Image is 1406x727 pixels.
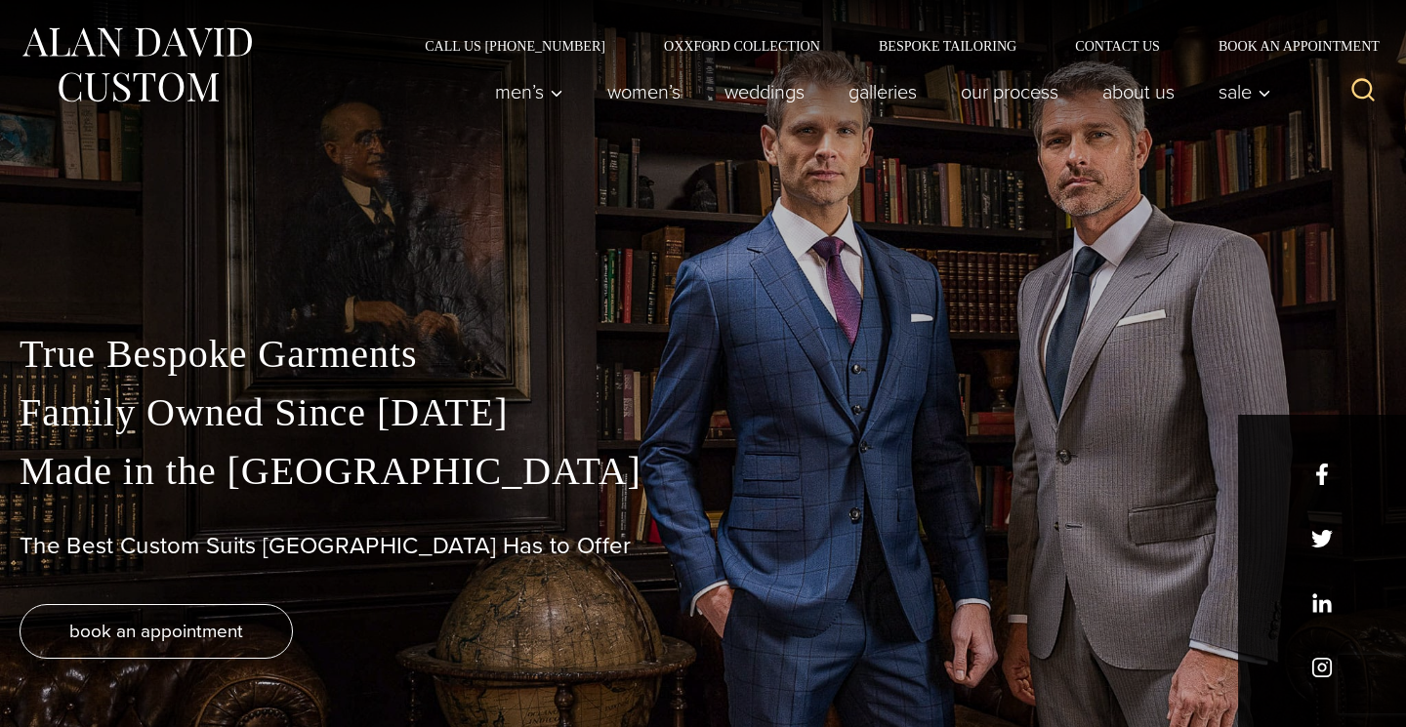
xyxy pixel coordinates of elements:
button: View Search Form [1340,68,1386,115]
h1: The Best Custom Suits [GEOGRAPHIC_DATA] Has to Offer [20,532,1386,560]
p: True Bespoke Garments Family Owned Since [DATE] Made in the [GEOGRAPHIC_DATA] [20,325,1386,501]
a: book an appointment [20,604,293,659]
a: Galleries [827,72,939,111]
a: Call Us [PHONE_NUMBER] [395,39,635,53]
a: Book an Appointment [1189,39,1386,53]
span: Sale [1219,82,1271,101]
a: About Us [1081,72,1197,111]
a: weddings [703,72,827,111]
img: Alan David Custom [20,21,254,108]
a: Women’s [586,72,703,111]
a: Bespoke Tailoring [849,39,1046,53]
a: Contact Us [1046,39,1189,53]
span: book an appointment [69,617,243,645]
nav: Secondary Navigation [395,39,1386,53]
a: Our Process [939,72,1081,111]
span: Men’s [495,82,563,101]
a: Oxxford Collection [635,39,849,53]
nav: Primary Navigation [474,72,1282,111]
